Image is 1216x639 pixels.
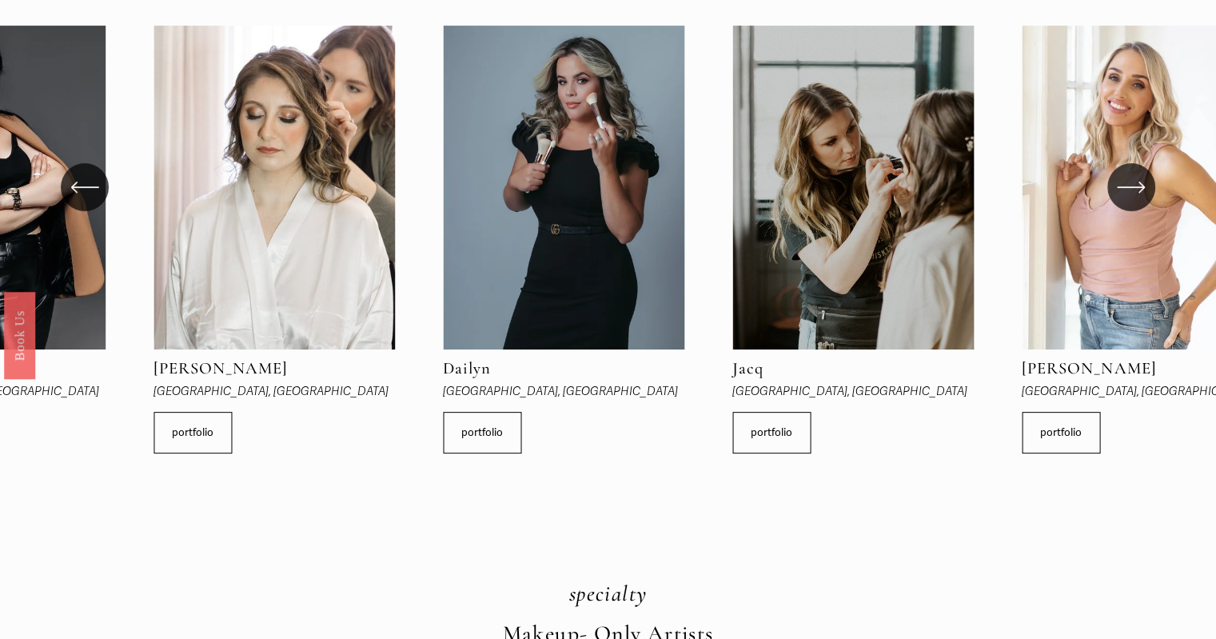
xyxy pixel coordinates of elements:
[443,412,521,453] a: portfolio
[732,412,811,453] a: portfolio
[4,291,35,378] a: Book Us
[569,580,647,607] em: specialty
[1107,163,1155,211] button: Next
[153,412,232,453] a: portfolio
[61,163,109,211] button: Previous
[1022,412,1100,453] a: portfolio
